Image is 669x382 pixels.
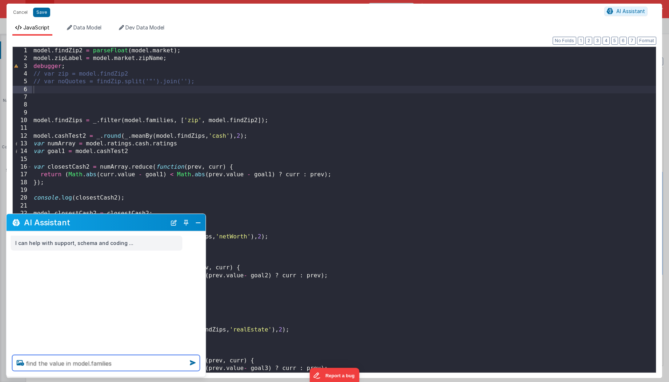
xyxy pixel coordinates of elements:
[13,63,32,70] div: 3
[193,217,203,228] button: Close
[13,202,32,210] div: 21
[13,117,32,124] div: 10
[125,24,164,31] span: Dev Data Model
[616,8,645,14] span: AI Assistant
[13,109,32,117] div: 9
[13,101,32,109] div: 8
[13,132,32,140] div: 12
[9,7,31,17] button: Cancel
[169,217,179,228] button: New Chat
[13,171,32,178] div: 17
[13,179,32,186] div: 18
[620,37,627,45] button: 6
[553,37,576,45] button: No Folds
[13,86,32,93] div: 6
[13,194,32,202] div: 20
[637,37,656,45] button: Format
[33,8,50,17] button: Save
[604,7,648,16] button: AI Assistant
[585,37,592,45] button: 2
[181,217,191,228] button: Toggle Pin
[13,163,32,171] div: 16
[611,37,618,45] button: 5
[628,37,636,45] button: 7
[578,37,584,45] button: 1
[24,218,167,227] h2: AI Assistant
[13,47,32,55] div: 1
[15,239,178,248] p: I can help with support, schema and coding ...
[13,124,32,132] div: 11
[13,210,32,217] div: 22
[594,37,601,45] button: 3
[13,148,32,155] div: 14
[13,186,32,194] div: 19
[13,70,32,78] div: 4
[13,55,32,62] div: 2
[13,140,32,148] div: 13
[13,156,32,163] div: 15
[13,93,32,101] div: 7
[602,37,610,45] button: 4
[23,24,49,31] span: JavaScript
[73,24,101,31] span: Data Model
[13,78,32,85] div: 5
